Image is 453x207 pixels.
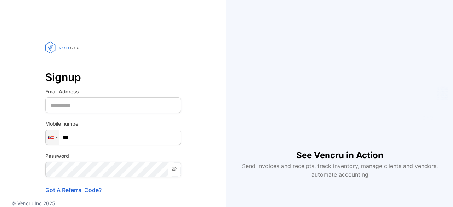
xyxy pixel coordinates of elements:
p: Send invoices and receipts, track inventory, manage clients and vendors, automate accounting [238,162,442,179]
label: Email Address [45,88,181,95]
img: vencru logo [45,28,81,67]
p: Signup [45,69,181,86]
div: Malaysia: + 60 [46,130,59,145]
p: Got A Referral Code? [45,186,181,194]
label: Password [45,152,181,160]
h1: See Vencru in Action [296,138,383,162]
iframe: YouTube video player [249,28,430,138]
label: Mobile number [45,120,181,127]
